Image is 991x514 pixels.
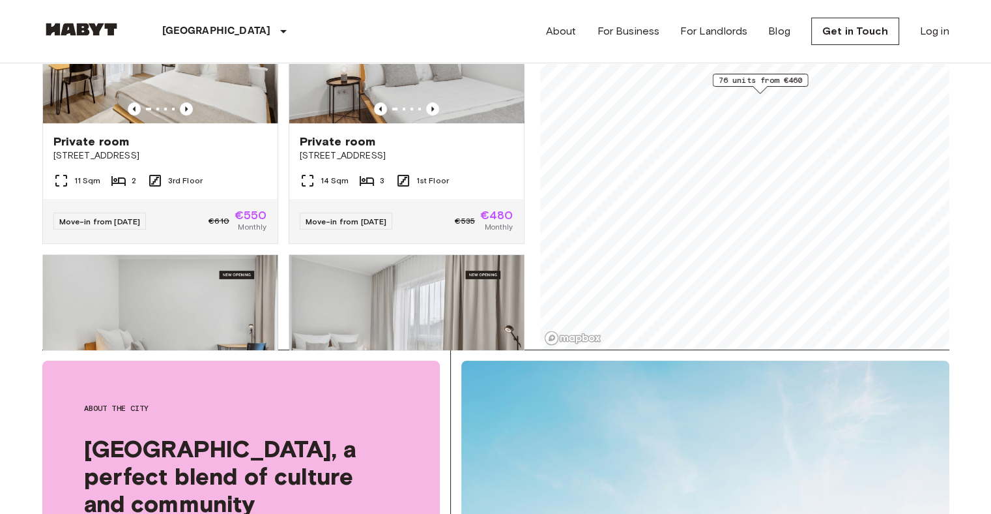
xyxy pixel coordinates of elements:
[380,175,384,187] span: 3
[544,331,601,346] a: Mapbox logo
[162,23,271,39] p: [GEOGRAPHIC_DATA]
[300,134,376,149] span: Private room
[300,149,513,162] span: [STREET_ADDRESS]
[321,175,349,187] span: 14 Sqm
[42,23,121,36] img: Habyt
[546,23,577,39] a: About
[597,23,659,39] a: For Business
[208,215,229,227] span: €610
[712,74,808,94] div: Map marker
[235,209,267,221] span: €550
[480,209,513,221] span: €480
[426,102,439,115] button: Previous image
[374,102,387,115] button: Previous image
[306,217,387,226] span: Move-in from [DATE]
[43,255,278,412] img: Marketing picture of unit DE-13-001-308-003
[74,175,101,187] span: 11 Sqm
[768,23,790,39] a: Blog
[59,217,141,226] span: Move-in from [DATE]
[484,221,513,233] span: Monthly
[84,402,398,414] span: About the city
[920,23,949,39] a: Log in
[455,215,475,227] span: €535
[289,255,524,412] img: Marketing picture of unit DE-13-001-103-001
[416,175,449,187] span: 1st Floor
[180,102,193,115] button: Previous image
[238,221,266,233] span: Monthly
[718,74,802,86] span: 76 units from €460
[680,23,747,39] a: For Landlords
[128,102,141,115] button: Previous image
[132,175,136,187] span: 2
[168,175,203,187] span: 3rd Floor
[53,149,267,162] span: [STREET_ADDRESS]
[811,18,899,45] a: Get in Touch
[53,134,130,149] span: Private room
